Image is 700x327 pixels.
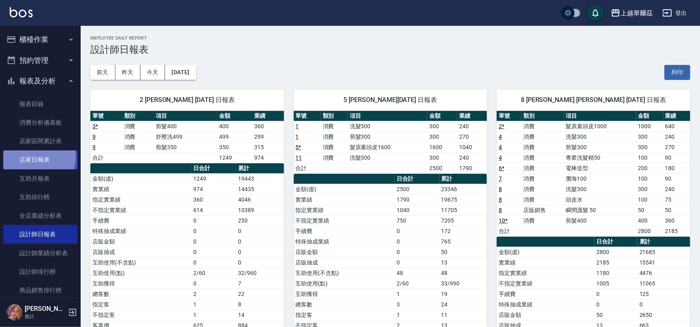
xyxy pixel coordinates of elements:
td: 指定實業績 [90,194,191,205]
td: 消費 [122,131,154,142]
td: 0 [594,289,637,299]
td: 1005 [594,278,637,289]
th: 金額 [217,111,252,121]
a: 1 [296,123,299,129]
td: 300 [636,142,663,152]
h3: 設計師日報表 [90,44,690,55]
td: 90 [663,173,690,184]
td: 350 [217,142,252,152]
a: 9 [92,133,96,140]
div: 上越華爾茲 [621,8,653,18]
td: 11 [439,310,487,320]
td: 360 [191,194,236,205]
td: 消費 [321,152,348,163]
th: 金額 [636,111,663,121]
button: 昨天 [115,65,140,80]
td: 互助使用(點) [90,268,191,278]
td: 0 [594,299,637,310]
td: 400 [217,121,252,131]
a: 設計師排行榜 [3,262,77,281]
button: 櫃檯作業 [3,29,77,50]
td: 0 [191,226,236,236]
td: 消費 [122,121,154,131]
td: 22 [236,289,284,299]
a: 1 [296,133,299,140]
td: 店販金額 [90,236,191,247]
td: 299 [252,131,284,142]
td: 180 [663,163,690,173]
td: 指定實業績 [294,205,395,215]
a: 7 [499,175,502,182]
td: 172 [439,226,487,236]
td: 剪髮350 [154,142,217,152]
td: 315 [252,142,284,152]
td: 瀏海100 [564,173,636,184]
td: 1180 [594,268,637,278]
button: save [587,5,604,21]
td: 剪髮300 [564,142,636,152]
th: 累計 [637,237,690,247]
td: 2/60 [191,268,236,278]
td: 洗髮300 [348,152,427,163]
td: 125 [637,289,690,299]
a: 11 [296,154,302,161]
td: 23346 [439,184,487,194]
td: 0 [191,247,236,257]
a: 消費分析儀表板 [3,113,77,132]
td: 100 [636,194,663,205]
a: 8 [499,196,502,203]
td: 0 [236,226,284,236]
td: 合計 [294,163,321,173]
h2: Employee Daily Report [90,35,690,41]
h5: [PERSON_NAME] [25,305,66,313]
td: 總客數 [294,299,395,310]
button: 前天 [90,65,115,80]
td: 消費 [521,142,564,152]
td: 消費 [521,215,564,226]
td: 金額(虛) [90,173,191,184]
a: 互助月報表 [3,169,77,188]
td: 33/990 [439,278,487,289]
a: 互助排行榜 [3,188,77,206]
td: 300 [636,184,663,194]
td: 4046 [236,194,284,205]
th: 類別 [122,111,154,121]
td: 特殊抽成業績 [497,299,594,310]
th: 業績 [252,111,284,121]
th: 累計 [439,174,487,184]
table: a dense table [294,111,487,174]
td: 1600 [427,142,457,152]
span: 5 [PERSON_NAME][DATE] 日報表 [303,96,478,104]
td: 髮原素頭皮1600 [348,142,427,152]
td: 剪髮400 [154,121,217,131]
td: 2800 [594,247,637,257]
td: 300 [636,131,663,142]
td: 實業績 [294,194,395,205]
td: 專業洗髮精50 [564,152,636,163]
td: 974 [252,152,284,163]
td: 消費 [521,152,564,163]
td: 2650 [637,310,690,320]
td: 洗髮300 [348,121,427,131]
td: 974 [191,184,236,194]
th: 業績 [457,111,487,121]
td: 270 [663,142,690,152]
td: 不指定實業績 [90,205,191,215]
td: 32/960 [236,268,284,278]
a: 4 [499,144,502,150]
td: 300 [427,121,457,131]
td: 614 [191,205,236,215]
td: 互助獲得 [90,278,191,289]
a: 4 [499,154,502,161]
td: 0 [395,226,439,236]
td: 金額(虛) [294,184,395,194]
td: 指定實業績 [497,268,594,278]
td: 1 [395,289,439,299]
td: 消費 [521,173,564,184]
a: 店家日報表 [3,150,77,169]
th: 項目 [348,111,427,121]
td: 0 [395,236,439,247]
th: 類別 [521,111,564,121]
td: 1790 [395,194,439,205]
td: 1000 [636,121,663,131]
